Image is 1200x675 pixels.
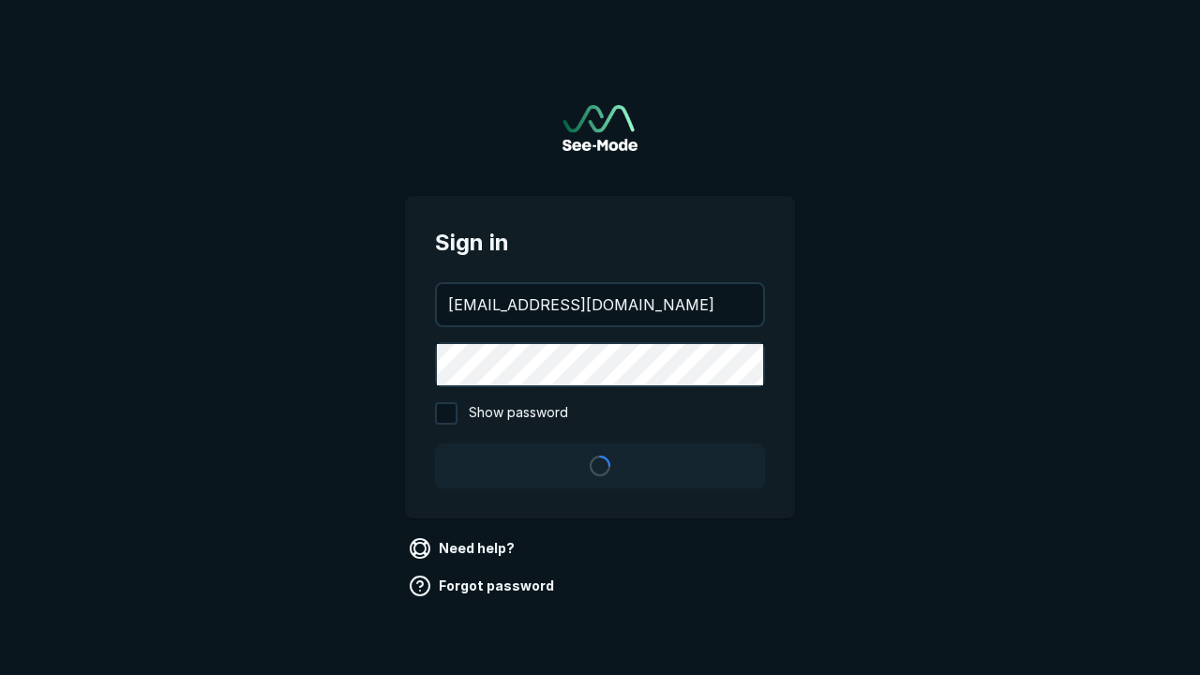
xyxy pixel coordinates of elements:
a: Go to sign in [562,105,637,151]
a: Need help? [405,533,522,563]
img: See-Mode Logo [562,105,637,151]
span: Sign in [435,226,765,260]
input: your@email.com [437,284,763,325]
span: Show password [469,402,568,425]
a: Forgot password [405,571,562,601]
